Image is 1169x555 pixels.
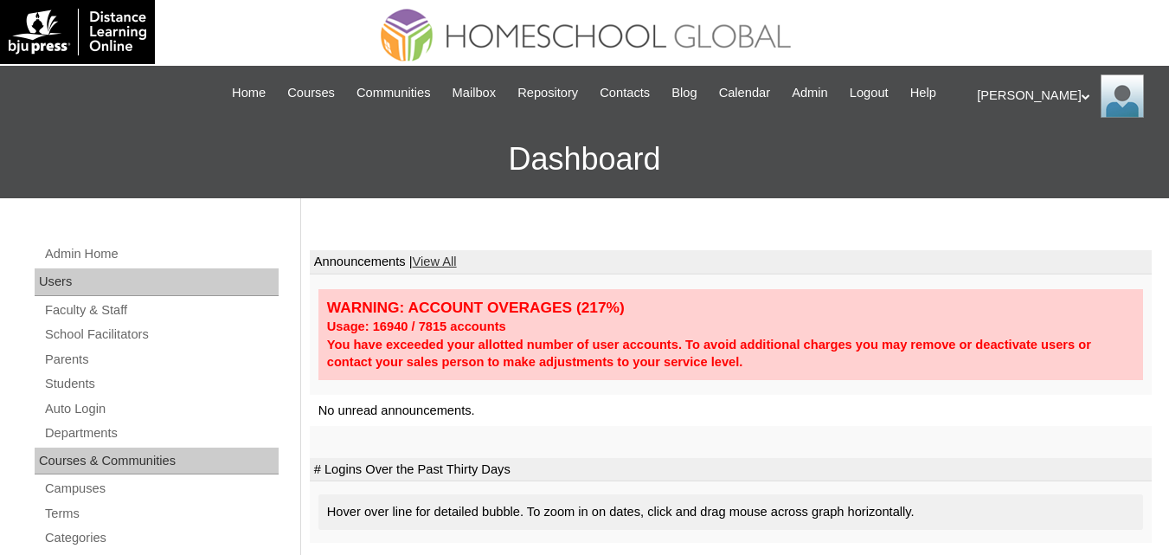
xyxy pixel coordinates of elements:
[43,478,279,500] a: Campuses
[841,83,897,103] a: Logout
[43,373,279,395] a: Students
[35,448,279,475] div: Courses & Communities
[348,83,440,103] a: Communities
[43,243,279,265] a: Admin Home
[9,9,146,55] img: logo-white.png
[327,298,1134,318] div: WARNING: ACCOUNT OVERAGES (217%)
[850,83,889,103] span: Logout
[671,83,697,103] span: Blog
[223,83,274,103] a: Home
[279,83,344,103] a: Courses
[356,83,431,103] span: Communities
[517,83,578,103] span: Repository
[783,83,837,103] a: Admin
[792,83,828,103] span: Admin
[327,319,506,333] strong: Usage: 16940 / 7815 accounts
[902,83,945,103] a: Help
[43,300,279,321] a: Faculty & Staff
[232,83,266,103] span: Home
[43,423,279,444] a: Departments
[310,395,1152,427] td: No unread announcements.
[35,268,279,296] div: Users
[43,324,279,345] a: School Facilitators
[43,503,279,525] a: Terms
[977,74,1152,118] div: [PERSON_NAME]
[910,83,936,103] span: Help
[444,83,505,103] a: Mailbox
[43,398,279,420] a: Auto Login
[43,349,279,371] a: Parents
[287,83,335,103] span: Courses
[9,120,1160,198] h3: Dashboard
[509,83,587,103] a: Repository
[1101,74,1144,118] img: Ariane Ebuen
[327,336,1134,371] div: You have exceeded your allotted number of user accounts. To avoid additional charges you may remo...
[43,527,279,549] a: Categories
[310,458,1152,482] td: # Logins Over the Past Thirty Days
[318,494,1143,530] div: Hover over line for detailed bubble. To zoom in on dates, click and drag mouse across graph horiz...
[719,83,770,103] span: Calendar
[413,255,457,268] a: View All
[453,83,497,103] span: Mailbox
[600,83,650,103] span: Contacts
[591,83,658,103] a: Contacts
[663,83,705,103] a: Blog
[310,250,1152,274] td: Announcements |
[710,83,779,103] a: Calendar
